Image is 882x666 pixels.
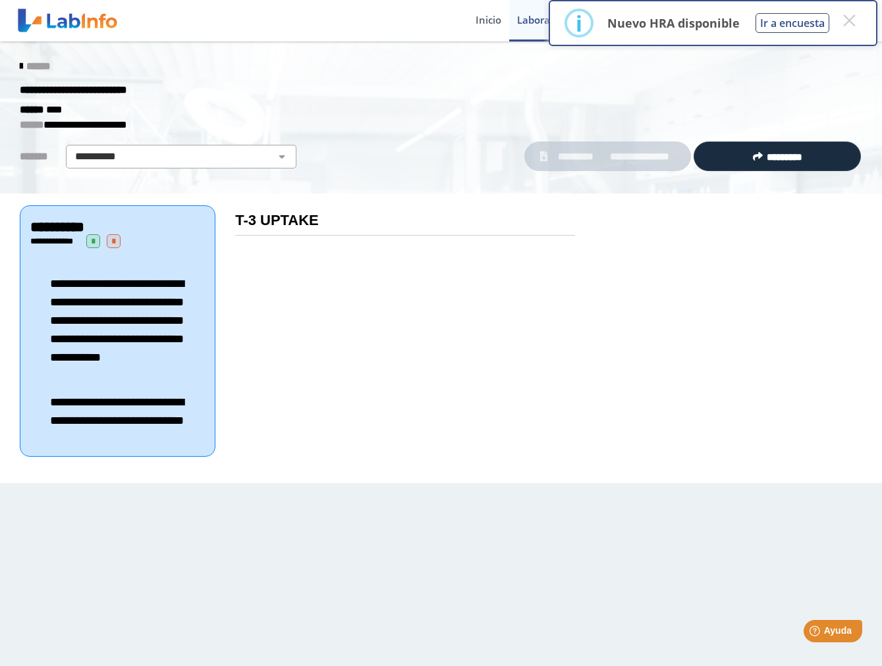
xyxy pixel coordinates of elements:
[756,13,829,33] button: Ir a encuesta
[235,212,318,228] b: T-3 UPTAKE
[837,9,861,32] button: Close this dialog
[576,11,582,35] div: i
[607,15,740,31] p: Nuevo HRA disponible
[765,615,868,652] iframe: Help widget launcher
